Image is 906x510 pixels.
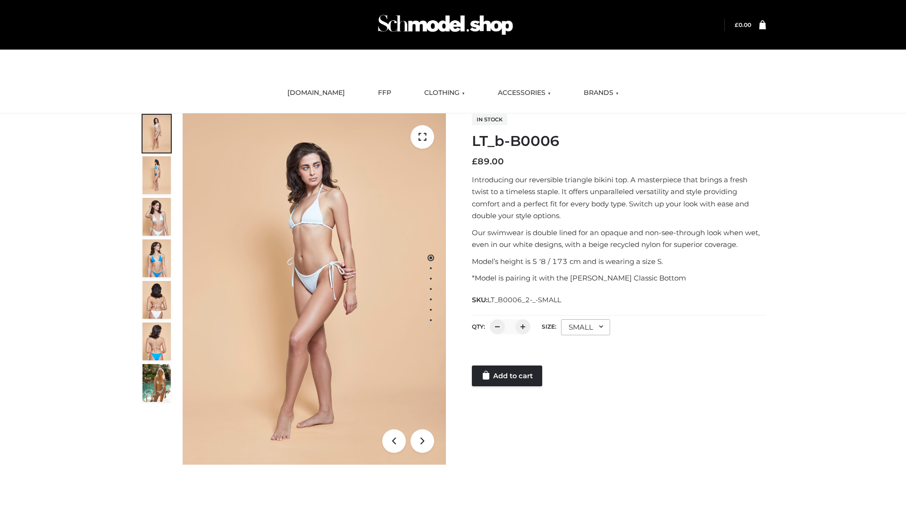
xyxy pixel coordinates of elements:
[472,323,485,330] label: QTY:
[577,83,626,103] a: BRANDS
[472,133,766,150] h1: LT_b-B0006
[735,21,751,28] a: £0.00
[735,21,751,28] bdi: 0.00
[143,198,171,236] img: ArielClassicBikiniTop_CloudNine_AzureSky_OW114ECO_3-scaled.jpg
[143,281,171,319] img: ArielClassicBikiniTop_CloudNine_AzureSky_OW114ECO_7-scaled.jpg
[472,255,766,268] p: Model’s height is 5 ‘8 / 173 cm and is wearing a size S.
[735,21,738,28] span: £
[143,115,171,153] img: ArielClassicBikiniTop_CloudNine_AzureSky_OW114ECO_1-scaled.jpg
[472,156,478,167] span: £
[143,156,171,194] img: ArielClassicBikiniTop_CloudNine_AzureSky_OW114ECO_2-scaled.jpg
[143,239,171,277] img: ArielClassicBikiniTop_CloudNine_AzureSky_OW114ECO_4-scaled.jpg
[375,6,516,43] img: Schmodel Admin 964
[183,113,446,465] img: ArielClassicBikiniTop_CloudNine_AzureSky_OW114ECO_1
[472,227,766,251] p: Our swimwear is double lined for an opaque and non-see-through look when wet, even in our white d...
[472,294,562,306] span: SKU:
[472,174,766,222] p: Introducing our reversible triangle bikini top. A masterpiece that brings a fresh twist to a time...
[143,364,171,402] img: Arieltop_CloudNine_AzureSky2.jpg
[417,83,472,103] a: CLOTHING
[472,272,766,284] p: *Model is pairing it with the [PERSON_NAME] Classic Bottom
[143,323,171,360] img: ArielClassicBikiniTop_CloudNine_AzureSky_OW114ECO_8-scaled.jpg
[487,296,561,304] span: LT_B0006_2-_-SMALL
[561,319,610,335] div: SMALL
[371,83,398,103] a: FFP
[472,365,542,386] a: Add to cart
[491,83,558,103] a: ACCESSORIES
[472,156,504,167] bdi: 89.00
[280,83,352,103] a: [DOMAIN_NAME]
[542,323,556,330] label: Size:
[472,114,507,125] span: In stock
